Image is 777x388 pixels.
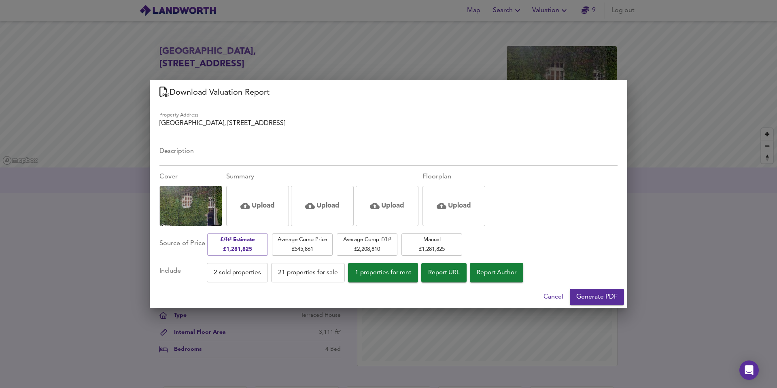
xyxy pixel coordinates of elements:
[448,201,471,211] h5: Upload
[159,86,618,99] h2: Download Valuation Report
[540,289,567,305] button: Cancel
[576,291,618,303] span: Generate PDF
[159,233,205,257] div: Source of Price
[356,186,418,226] div: Click or drag and drop an image
[477,267,516,278] span: Report Author
[160,184,222,228] img: Uploaded
[159,263,207,282] div: Include
[422,172,485,182] div: Floorplan
[421,263,467,282] button: Report URL
[226,172,418,182] div: Summary
[316,201,340,211] h5: Upload
[348,263,418,282] button: 1 properties for rent
[271,263,345,282] button: 21 properties for sale
[214,267,261,278] span: 2 sold properties
[337,233,397,256] button: Average Comp £/ft²£2,208,810
[739,360,759,380] div: Open Intercom Messenger
[276,235,329,254] span: Average Comp Price £ 545,861
[207,263,268,282] button: 2 sold properties
[159,172,222,182] div: Cover
[278,267,338,278] span: 21 properties for sale
[381,201,404,211] h5: Upload
[355,267,411,278] span: 1 properties for rent
[570,289,624,305] button: Generate PDF
[405,235,458,254] span: Manual £ 1,281,825
[341,235,393,254] span: Average Comp £/ft² £ 2,208,810
[543,291,563,303] span: Cancel
[252,201,275,211] h5: Upload
[211,235,264,254] span: £/ft² Estimate £ 1,281,825
[207,233,268,256] button: £/ft² Estimate£1,281,825
[226,186,289,226] div: Click or drag and drop an image
[159,186,222,226] div: Click to replace this image
[470,263,523,282] button: Report Author
[159,112,198,117] label: Property Address
[401,233,462,256] button: Manual£1,281,825
[291,186,354,226] div: Click or drag and drop an image
[272,233,333,256] button: Average Comp Price£545,861
[428,267,460,278] span: Report URL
